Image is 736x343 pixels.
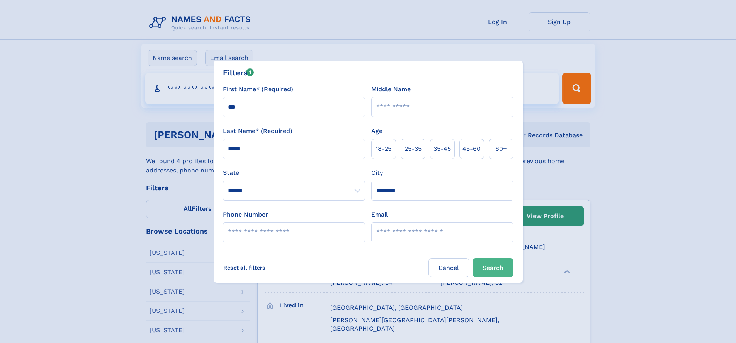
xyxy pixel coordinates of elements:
[495,144,507,154] span: 60+
[371,85,411,94] label: Middle Name
[433,144,451,154] span: 35‑45
[218,258,270,277] label: Reset all filters
[376,144,391,154] span: 18‑25
[462,144,481,154] span: 45‑60
[371,126,382,136] label: Age
[223,168,365,177] label: State
[405,144,422,154] span: 25‑35
[223,67,254,78] div: Filters
[223,210,268,219] label: Phone Number
[223,126,292,136] label: Last Name* (Required)
[428,258,469,277] label: Cancel
[371,168,383,177] label: City
[223,85,293,94] label: First Name* (Required)
[473,258,513,277] button: Search
[371,210,388,219] label: Email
